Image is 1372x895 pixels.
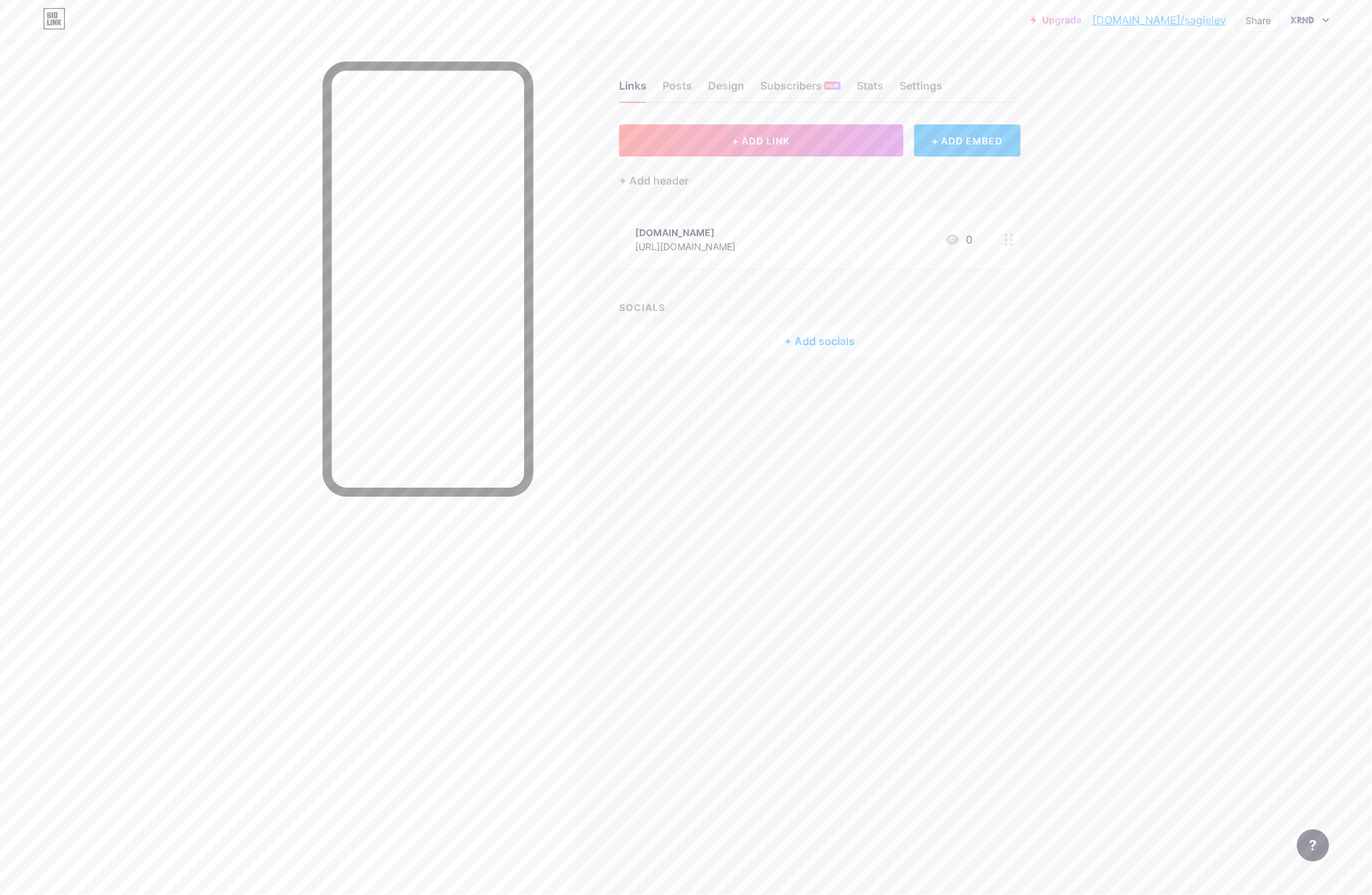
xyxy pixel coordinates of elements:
div: + ADD EMBED [914,124,1021,157]
div: Links [619,78,647,102]
img: Sagie Levy [1290,7,1315,33]
div: Settings [899,78,942,102]
div: [DOMAIN_NAME] [635,225,736,239]
span: + ADD LINK [732,135,790,146]
div: 0 [944,231,972,247]
div: SOCIALS [619,300,1021,314]
span: NEW [827,82,839,90]
div: Share [1246,13,1271,27]
div: Subscribers [760,78,841,102]
div: Stats [857,78,883,102]
div: + Add socials [619,325,1021,357]
div: Posts [663,78,692,102]
a: [DOMAIN_NAME]/sagielev [1092,12,1226,28]
a: Upgrade [1031,15,1082,25]
div: + Add header [619,173,689,189]
div: Design [708,78,744,102]
div: [URL][DOMAIN_NAME] [635,239,736,254]
button: + ADD LINK [619,124,904,157]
